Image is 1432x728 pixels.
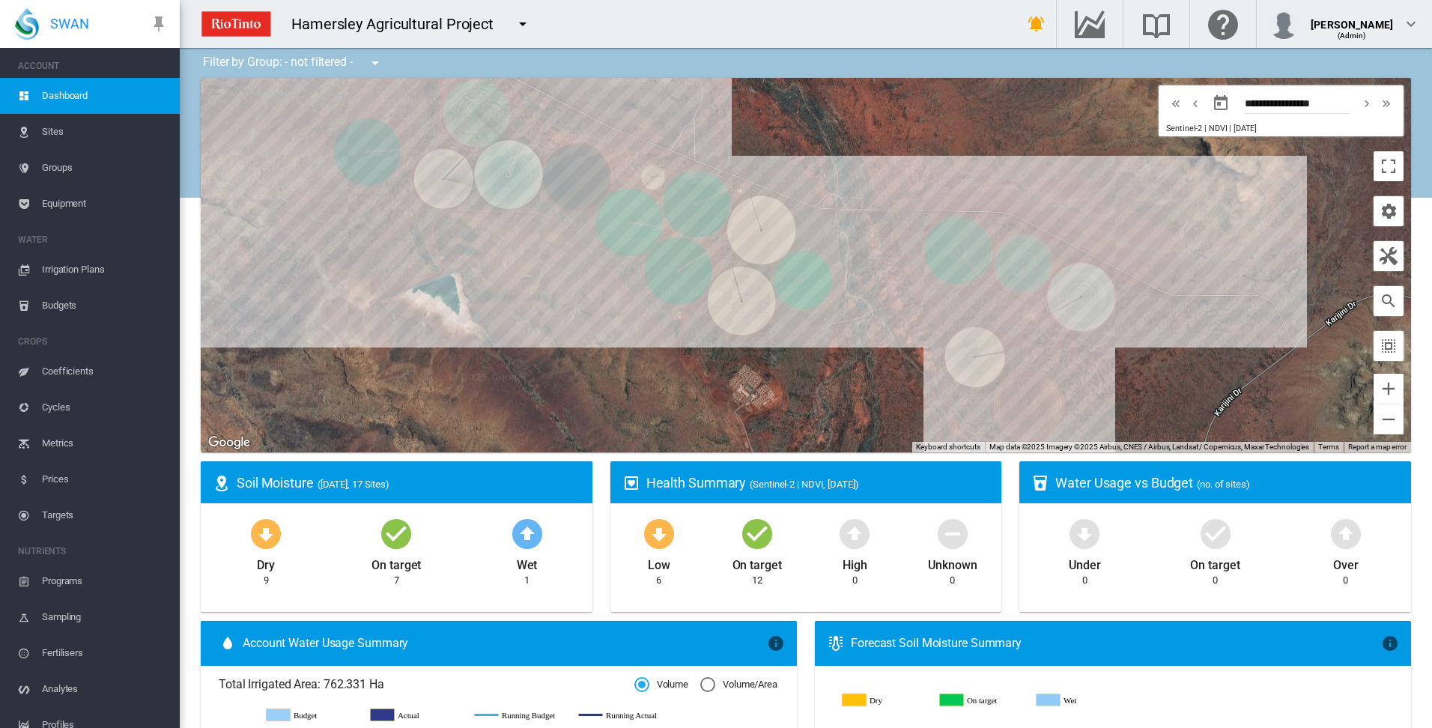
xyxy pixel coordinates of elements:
div: Dry [257,551,275,574]
span: ACCOUNT [18,54,168,78]
a: Terms [1318,443,1339,451]
md-radio-button: Volume [634,678,688,692]
md-icon: icon-thermometer-lines [827,634,845,652]
md-icon: Click here for help [1205,15,1241,33]
md-icon: icon-checkbox-marked-circle [1198,515,1234,551]
button: Keyboard shortcuts [916,442,980,452]
div: 1 [524,574,530,587]
div: Health Summary [646,473,990,492]
div: [PERSON_NAME] [1311,11,1393,26]
button: Zoom in [1374,374,1404,404]
span: (Admin) [1338,31,1367,40]
span: NUTRIENTS [18,539,168,563]
md-icon: icon-arrow-down-bold-circle [1067,515,1102,551]
div: 0 [1343,574,1348,587]
div: Forecast Soil Moisture Summary [851,635,1381,652]
md-icon: icon-magnify [1380,292,1398,310]
md-icon: icon-arrow-down-bold-circle [641,515,677,551]
g: On target [940,694,1025,707]
span: Programs [42,563,168,599]
div: 0 [852,574,858,587]
img: ZPXdBAAAAAElFTkSuQmCC [195,5,276,43]
span: (Sentinel-2 | NDVI, [DATE]) [750,479,858,490]
span: Sentinel-2 | NDVI [1166,124,1227,133]
div: Filter by Group: - not filtered - [192,48,395,78]
button: icon-select-all [1374,331,1404,361]
button: icon-menu-down [360,48,390,78]
div: 12 [752,574,762,587]
md-icon: icon-menu-down [366,54,384,72]
span: SWAN [50,14,89,33]
md-icon: icon-cog [1380,202,1398,220]
md-icon: icon-arrow-up-bold-circle [509,515,545,551]
div: Water Usage vs Budget [1055,473,1399,492]
div: Low [648,551,670,574]
md-icon: icon-cup-water [1031,474,1049,492]
button: icon-bell-ring [1022,9,1052,39]
div: High [843,551,867,574]
md-icon: icon-information [767,634,785,652]
md-radio-button: Volume/Area [700,678,777,692]
div: 0 [950,574,955,587]
span: Map data ©2025 Imagery ©2025 Airbus, CNES / Airbus, Landsat / Copernicus, Maxar Technologies [989,443,1309,451]
md-icon: icon-heart-box-outline [622,474,640,492]
md-icon: icon-chevron-right [1359,94,1375,112]
g: Running Actual [579,709,668,722]
div: On target [371,551,421,574]
button: Toggle fullscreen view [1374,151,1404,181]
div: Over [1333,551,1359,574]
img: profile.jpg [1269,9,1299,39]
div: 9 [264,574,269,587]
span: Prices [42,461,168,497]
md-icon: icon-bell-ring [1028,15,1046,33]
md-icon: icon-chevron-double-left [1168,94,1184,112]
div: Hamersley Agricultural Project [291,13,507,34]
span: | [DATE] [1229,124,1256,133]
md-icon: icon-arrow-up-bold-circle [837,515,873,551]
div: On target [732,551,782,574]
div: 0 [1082,574,1087,587]
span: Targets [42,497,168,533]
span: Sites [42,114,168,150]
button: icon-chevron-right [1357,94,1377,112]
g: Wet [1037,694,1122,707]
md-icon: icon-minus-circle [935,515,971,551]
span: Equipment [42,186,168,222]
img: SWAN-Landscape-Logo-Colour-drop.png [15,8,39,40]
span: ([DATE], 17 Sites) [318,479,389,490]
md-icon: icon-checkbox-marked-circle [739,515,775,551]
md-icon: icon-pin [150,15,168,33]
div: 0 [1213,574,1218,587]
md-icon: icon-select-all [1380,337,1398,355]
div: Unknown [928,551,977,574]
button: icon-chevron-left [1186,94,1205,112]
span: (no. of sites) [1197,479,1250,490]
g: Actual [371,709,460,722]
div: Soil Moisture [237,473,580,492]
button: icon-magnify [1374,286,1404,316]
button: icon-chevron-double-right [1377,94,1396,112]
div: 6 [656,574,661,587]
md-icon: Go to the Data Hub [1072,15,1108,33]
div: On target [1190,551,1240,574]
md-icon: icon-chevron-down [1402,15,1420,33]
span: Groups [42,150,168,186]
span: Metrics [42,425,168,461]
md-icon: icon-menu-down [514,15,532,33]
span: Fertilisers [42,635,168,671]
span: CROPS [18,330,168,354]
button: icon-cog [1374,196,1404,226]
span: Irrigation Plans [42,252,168,288]
g: Budget [267,709,356,722]
span: Account Water Usage Summary [243,635,767,652]
md-icon: icon-water [219,634,237,652]
md-icon: icon-arrow-down-bold-circle [248,515,284,551]
span: Analytes [42,671,168,707]
button: Zoom out [1374,404,1404,434]
span: Dashboard [42,78,168,114]
md-icon: icon-checkbox-marked-circle [378,515,414,551]
a: Report a map error [1348,443,1407,451]
button: icon-chevron-double-left [1166,94,1186,112]
span: Coefficients [42,354,168,389]
md-icon: icon-map-marker-radius [213,474,231,492]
